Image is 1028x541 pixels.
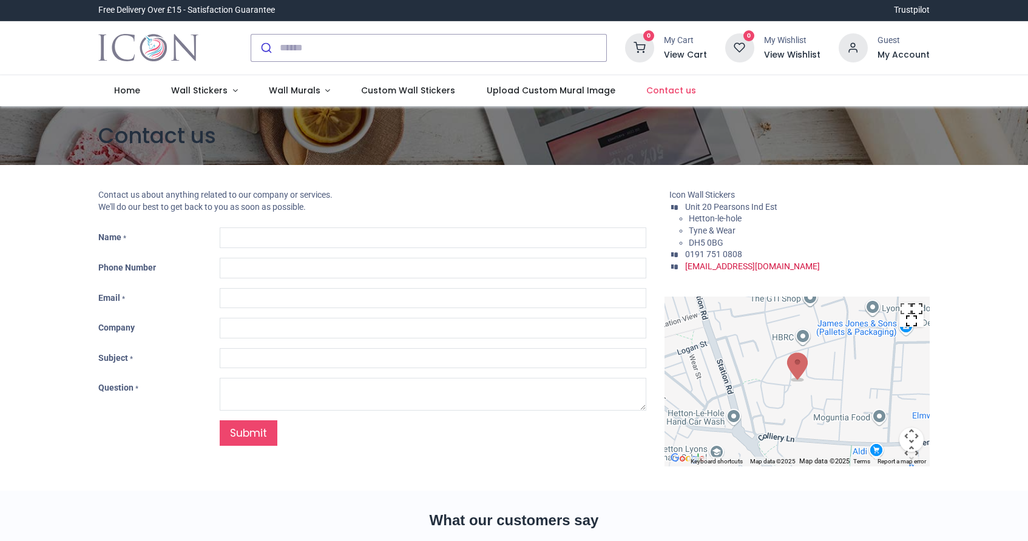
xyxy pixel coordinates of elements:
[98,121,930,150] h1: Contact us
[98,31,198,65] a: Logo of Icon Wall Stickers
[689,226,735,235] span: Tyne & Wear
[487,84,615,96] span: Upload Custom Mural Image
[251,35,280,61] button: Submit
[878,35,930,47] div: Guest
[746,457,799,466] div: Map data ©2025
[689,213,742,223] span: Hetton-le-hole
[98,31,198,65] img: Icon Wall Stickers
[643,30,655,42] sup: 0
[98,510,930,531] h2: What our customers say
[725,42,754,52] a: 0
[685,261,820,271] a: [EMAIL_ADDRESS][DOMAIN_NAME]
[689,238,723,247] span: DH5 0BG
[646,84,696,96] span: Contact us
[764,35,820,47] div: My Wishlist
[664,35,707,47] div: My Cart
[743,30,755,42] sup: 0
[668,451,708,466] a: Open this area in Google Maps (opens a new window)
[361,84,455,96] span: Custom Wall Stickers
[98,323,135,332] span: Company
[894,4,930,16] a: Trustpilot
[764,49,820,61] a: View Wishlist
[668,451,708,466] img: Google
[664,49,707,61] a: View Cart
[98,383,134,392] span: Question
[669,189,930,201] li: Icon Wall Stickers
[98,293,120,303] span: Email
[685,202,777,212] span: ​Unit 20 Pearsons Ind Est
[269,84,320,96] span: Wall Murals
[878,49,930,61] a: My Account
[98,4,275,16] div: Free Delivery Over £15 - Satisfaction Guarantee
[691,457,743,466] button: Keyboard shortcuts
[98,189,646,213] p: Contact us about anything related to our company or services. We'll do our best to get back to yo...
[878,458,926,465] a: Report a map error
[98,263,156,272] span: Phone Number
[171,84,228,96] span: Wall Stickers
[899,428,924,452] button: Map camera controls
[253,75,346,107] a: Wall Murals
[114,84,140,96] span: Home
[98,353,128,363] span: Subject
[98,232,121,242] span: Name
[155,75,253,107] a: Wall Stickers
[220,420,277,446] a: Submit
[853,458,870,465] a: Terms
[685,249,742,259] span: 0191 751 0808
[799,457,850,466] div: Map data ©2025
[625,42,654,52] a: 0
[899,303,924,327] button: Toggle fullscreen view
